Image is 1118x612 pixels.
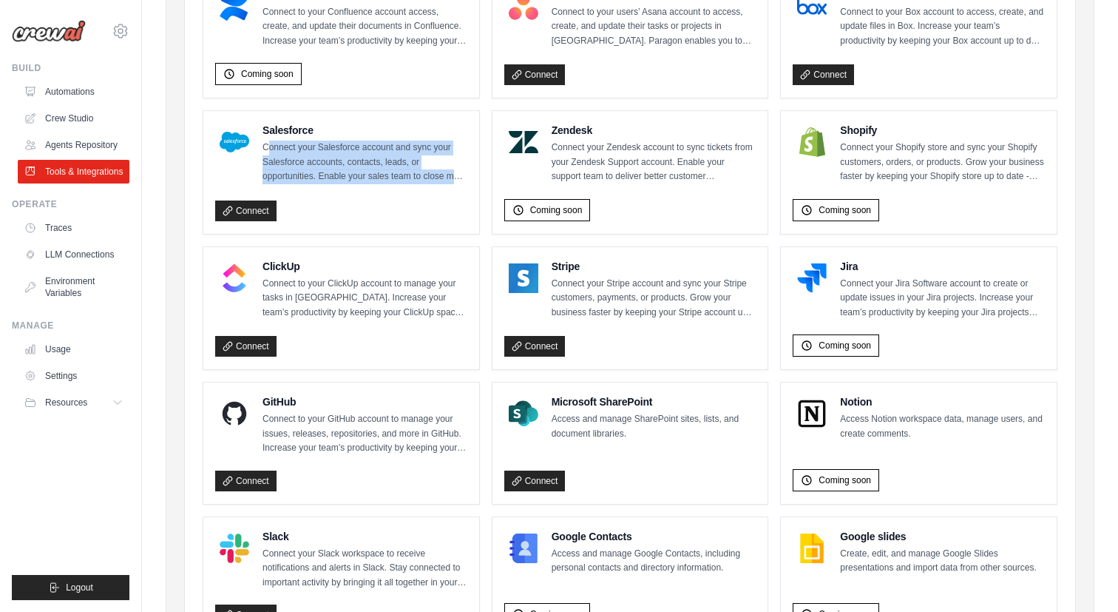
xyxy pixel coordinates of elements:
h4: Google slides [840,529,1045,544]
button: Resources [18,391,129,414]
a: Traces [18,216,129,240]
a: Tools & Integrations [18,160,129,184]
p: Access and manage Google Contacts, including personal contacts and directory information. [552,547,756,576]
img: Logo [12,20,86,42]
h4: Shopify [840,123,1045,138]
p: Connect your Salesforce account and sync your Salesforce accounts, contacts, leads, or opportunit... [262,141,467,184]
img: Slack Logo [220,534,249,563]
a: Automations [18,80,129,104]
p: Connect your Shopify store and sync your Shopify customers, orders, or products. Grow your busine... [840,141,1045,184]
h4: Microsoft SharePoint [552,394,756,409]
span: Coming soon [241,68,294,80]
p: Access and manage SharePoint sites, lists, and document libraries. [552,412,756,441]
p: Connect to your users’ Asana account to access, create, and update their tasks or projects in [GE... [552,5,756,49]
img: ClickUp Logo [220,263,249,293]
img: Jira Logo [797,263,827,293]
img: Notion Logo [797,399,827,428]
img: Zendesk Logo [509,127,538,157]
h4: GitHub [262,394,467,409]
span: Coming soon [819,204,871,216]
h4: ClickUp [262,259,467,274]
a: Usage [18,337,129,361]
h4: Slack [262,529,467,544]
p: Connect to your ClickUp account to manage your tasks in [GEOGRAPHIC_DATA]. Increase your team’s p... [262,277,467,320]
img: GitHub Logo [220,399,249,428]
a: Connect [504,336,566,357]
div: Operate [12,198,129,210]
h4: Notion [840,394,1045,409]
img: Salesforce Logo [220,127,249,157]
div: Manage [12,320,129,332]
p: Connect to your Box account to access, create, and update files in Box. Increase your team’s prod... [840,5,1045,49]
a: Connect [504,471,566,491]
p: Connect your Stripe account and sync your Stripe customers, payments, or products. Grow your busi... [552,277,756,320]
p: Connect to your GitHub account to manage your issues, releases, repositories, and more in GitHub.... [262,412,467,456]
a: Connect [215,201,277,221]
h4: Stripe [552,259,756,274]
span: Coming soon [530,204,583,216]
a: Crew Studio [18,107,129,130]
h4: Zendesk [552,123,756,138]
a: Agents Repository [18,133,129,157]
button: Logout [12,575,129,600]
a: Connect [215,471,277,491]
img: Shopify Logo [797,127,827,157]
h4: Google Contacts [552,529,756,544]
h4: Salesforce [262,123,467,138]
a: Environment Variables [18,269,129,305]
p: Connect your Slack workspace to receive notifications and alerts in Slack. Stay connected to impo... [262,547,467,591]
p: Connect to your Confluence account access, create, and update their documents in Confluence. Incr... [262,5,467,49]
img: Stripe Logo [509,263,538,293]
a: LLM Connections [18,243,129,266]
span: Logout [66,582,93,593]
p: Connect your Jira Software account to create or update issues in your Jira projects. Increase you... [840,277,1045,320]
img: Google slides Logo [797,534,827,563]
div: Build [12,62,129,74]
a: Connect [793,64,854,85]
a: Connect [504,64,566,85]
img: Google Contacts Logo [509,534,538,563]
span: Coming soon [819,340,871,352]
span: Coming soon [819,474,871,486]
img: Microsoft SharePoint Logo [509,399,538,428]
h4: Jira [840,259,1045,274]
p: Create, edit, and manage Google Slides presentations and import data from other sources. [840,547,1045,576]
span: Resources [45,397,87,408]
a: Settings [18,364,129,388]
a: Connect [215,336,277,357]
p: Access Notion workspace data, manage users, and create comments. [840,412,1045,441]
p: Connect your Zendesk account to sync tickets from your Zendesk Support account. Enable your suppo... [552,141,756,184]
